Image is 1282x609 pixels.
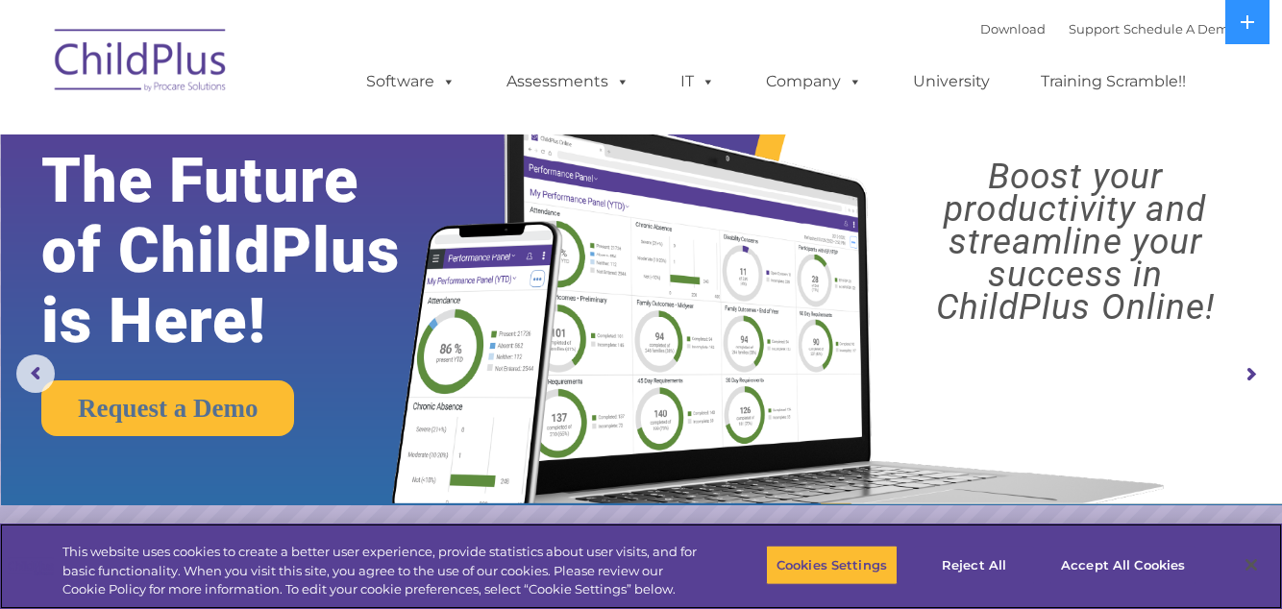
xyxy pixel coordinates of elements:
[661,62,734,101] a: IT
[62,543,705,599] div: This website uses cookies to create a better user experience, provide statistics about user visit...
[885,160,1266,324] rs-layer: Boost your productivity and streamline your success in ChildPlus Online!
[347,62,475,101] a: Software
[41,146,451,356] rs-layer: The Future of ChildPlus is Here!
[914,545,1034,585] button: Reject All
[41,380,294,436] a: Request a Demo
[1069,21,1120,37] a: Support
[766,545,898,585] button: Cookies Settings
[45,15,237,111] img: ChildPlus by Procare Solutions
[1230,544,1272,586] button: Close
[267,127,326,141] span: Last name
[487,62,649,101] a: Assessments
[894,62,1009,101] a: University
[1022,62,1205,101] a: Training Scramble!!
[1123,21,1237,37] a: Schedule A Demo
[980,21,1237,37] font: |
[980,21,1046,37] a: Download
[747,62,881,101] a: Company
[267,206,349,220] span: Phone number
[1050,545,1196,585] button: Accept All Cookies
